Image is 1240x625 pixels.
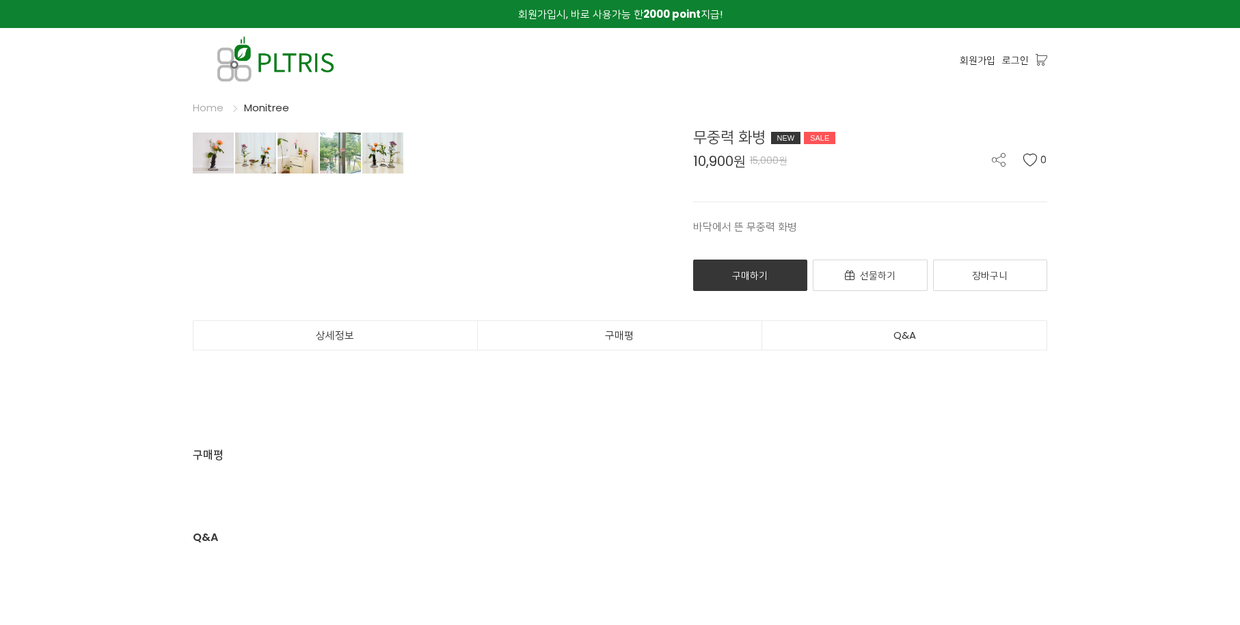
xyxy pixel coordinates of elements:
[1002,53,1029,68] a: 로그인
[478,321,762,350] a: 구매평
[860,268,895,282] span: 선물하기
[960,53,995,68] a: 회원가입
[693,126,1048,148] div: 무중력 화병
[518,7,723,21] span: 회원가입시, 바로 사용가능 한 지급!
[1023,153,1047,167] button: 0
[244,100,289,115] a: Monitree
[193,446,224,474] div: 구매평
[693,154,746,168] span: 10,900원
[193,529,218,557] div: Q&A
[804,132,835,144] div: SALE
[750,154,787,167] span: 15,000원
[1040,153,1047,167] span: 0
[193,321,477,350] a: 상세정보
[771,132,801,144] div: NEW
[813,260,928,291] a: 선물하기
[193,100,224,115] a: Home
[693,260,808,291] a: 구매하기
[762,321,1047,350] a: Q&A
[643,7,701,21] strong: 2000 point
[933,260,1048,291] a: 장바구니
[693,219,1048,235] p: 바닥에서 뜬 무중력 화병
